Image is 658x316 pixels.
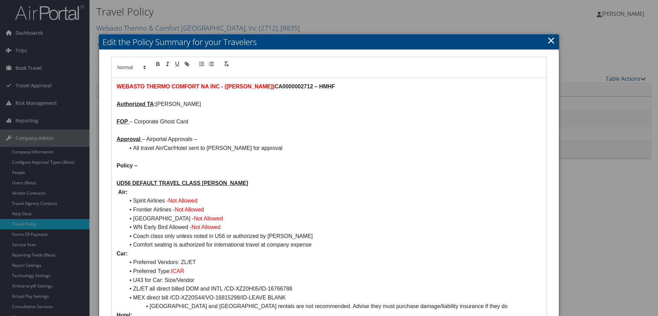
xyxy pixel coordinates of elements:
li: WN Early Bird Allowed - [125,223,541,232]
strong: CA0000002712 – HMHF [274,84,335,89]
li: U43 for Car: Size/Vendor [125,276,541,285]
li: MEX direct bill /CD-XZ20S44/VO-16815298/ID-LEAVE BLANK [125,293,541,302]
li: Coach class only unless noted in U56 or authorized by [PERSON_NAME] [125,232,541,241]
u: FOP [117,119,128,124]
li: [GEOGRAPHIC_DATA] - [125,214,541,223]
strong: WEBASTO THERMO COMFORT NA INC - ([PERSON_NAME]) [117,84,275,89]
p: [PERSON_NAME] [117,100,541,109]
strong: Policy – [117,163,137,168]
li: Comfort seating is authorized for international travel at company expense [125,240,541,249]
p: – Airportal Approvals – [117,135,541,144]
u: Approval [117,136,140,142]
li: Spirit Airlines - [125,196,541,205]
strong: : [117,101,156,107]
strong: Air: [118,189,128,195]
strong: Car: [117,251,128,257]
span: Not Allowed [192,224,221,230]
span: ICAR [171,268,184,274]
u: UD56 DEFAULT TRAVEL CLASS [PERSON_NAME] [117,180,248,186]
li: All travel Air/Car/Hotel sent to [PERSON_NAME] for approval [125,144,541,153]
a: Close [547,33,555,47]
li: Frontier Airlines - [125,205,541,214]
u: Authorized TA [117,101,154,107]
li: [GEOGRAPHIC_DATA] and [GEOGRAPHIC_DATA] rentals are not recommended. Advise they must purchase da... [125,302,541,311]
span: Not Allowed [194,216,223,221]
li: Preferred Vendors: ZL/ET [125,258,541,267]
li: Preferred Type: [125,267,541,276]
li: ZL/ET all direct billed DOM and INTL /CD-XZ20H05/ID-16766788 [125,284,541,293]
p: – Corporate Ghost Card [117,117,541,126]
span: Not Allowed [168,198,198,204]
span: Not Allowed [175,207,204,213]
h2: Edit the Policy Summary for your Travelers [99,34,559,50]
